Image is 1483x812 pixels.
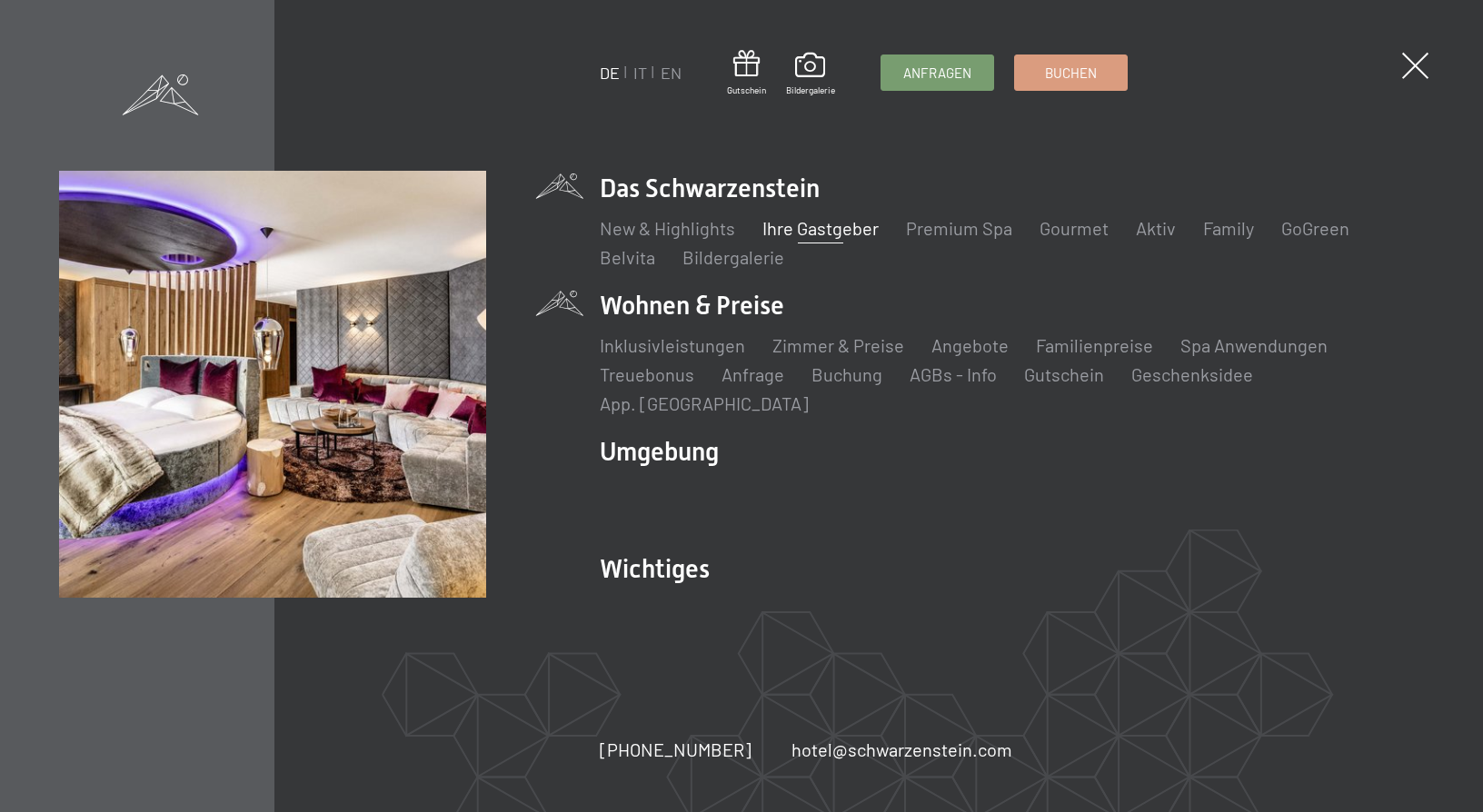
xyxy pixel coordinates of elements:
[1131,363,1253,385] a: Geschenksidee
[1281,217,1349,239] a: GoGreen
[931,334,1009,356] a: Angebote
[600,392,809,414] a: App. [GEOGRAPHIC_DATA]
[1024,363,1104,385] a: Gutschein
[661,63,682,83] a: EN
[791,737,1012,762] a: hotel@schwarzenstein.com
[881,55,993,90] a: Anfragen
[786,84,835,96] span: Bildergalerie
[811,363,882,385] a: Buchung
[903,64,971,83] span: Anfragen
[1136,217,1176,239] a: Aktiv
[600,738,751,760] span: [PHONE_NUMBER]
[1040,217,1109,239] a: Gourmet
[906,217,1012,239] a: Premium Spa
[1180,334,1328,356] a: Spa Anwendungen
[1045,64,1097,83] span: Buchen
[722,363,784,385] a: Anfrage
[762,217,879,239] a: Ihre Gastgeber
[600,737,751,762] a: [PHONE_NUMBER]
[786,53,835,96] a: Bildergalerie
[727,84,766,96] span: Gutschein
[600,217,735,239] a: New & Highlights
[1036,334,1153,356] a: Familienpreise
[772,334,904,356] a: Zimmer & Preise
[600,63,620,83] a: DE
[910,363,997,385] a: AGBs - Info
[600,246,655,268] a: Belvita
[600,334,745,356] a: Inklusivleistungen
[727,50,766,96] a: Gutschein
[600,363,694,385] a: Treuebonus
[633,63,647,83] a: IT
[682,246,784,268] a: Bildergalerie
[1015,55,1127,90] a: Buchen
[1203,217,1254,239] a: Family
